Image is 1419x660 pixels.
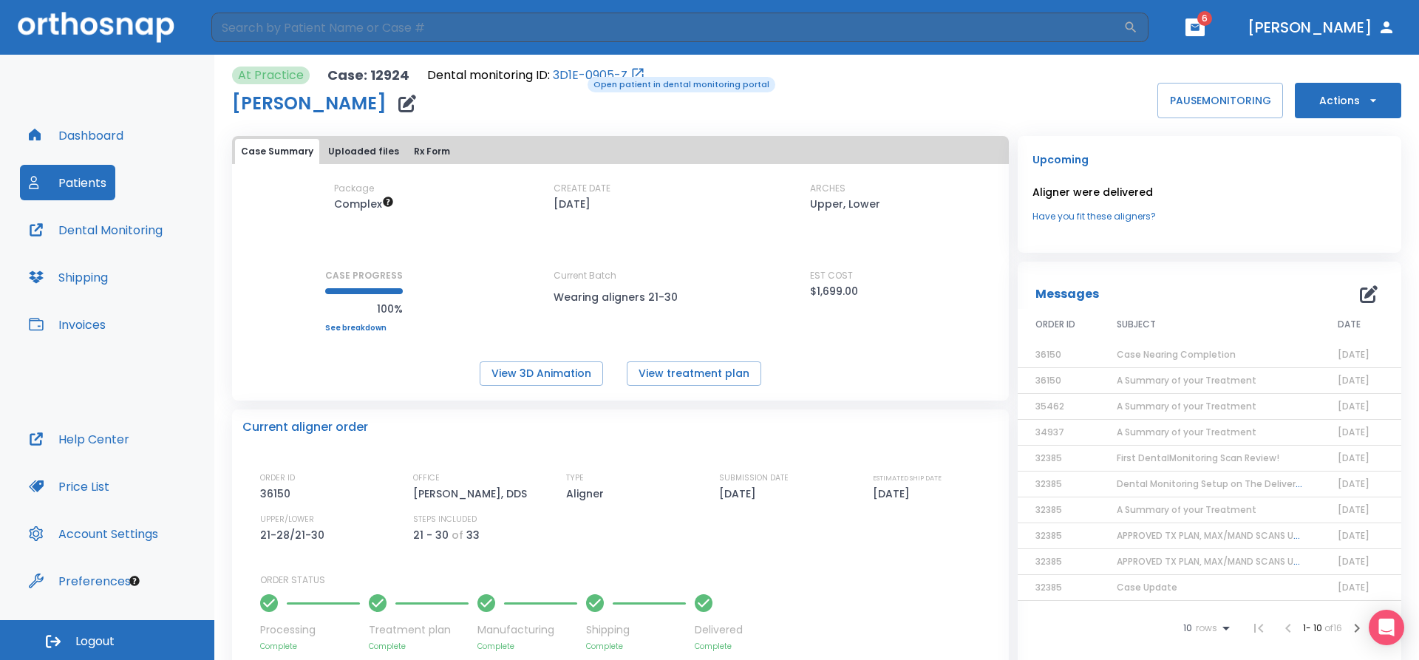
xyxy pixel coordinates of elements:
[1117,503,1256,516] span: A Summary of your Treatment
[211,13,1123,42] input: Search by Patient Name or Case #
[1338,426,1369,438] span: [DATE]
[1117,555,1330,568] span: APPROVED TX PLAN, MAX/MAND SCANS UPDATED.
[427,67,550,84] p: Dental monitoring ID:
[1035,400,1064,412] span: 35462
[810,182,845,195] p: ARCHES
[695,641,743,652] p: Complete
[566,472,584,485] p: TYPE
[260,526,330,544] p: 21-28/21-30
[260,485,296,503] p: 36150
[873,472,942,485] p: ESTIMATED SHIP DATE
[1338,400,1369,412] span: [DATE]
[1324,622,1342,634] span: of 16
[1338,581,1369,593] span: [DATE]
[325,269,403,282] p: CASE PROGRESS
[586,622,686,638] p: Shipping
[413,526,449,544] p: 21 - 30
[695,622,743,638] p: Delivered
[334,197,394,211] span: Up to 50 Steps (100 aligners)
[1035,318,1075,331] span: ORDER ID
[1338,318,1361,331] span: DATE
[20,212,171,248] button: Dental Monitoring
[327,67,409,84] p: Case: 12924
[1117,400,1256,412] span: A Summary of your Treatment
[627,361,761,386] button: View treatment plan
[260,574,998,587] p: ORDER STATUS
[20,165,115,200] a: Patients
[1157,83,1283,118] button: PAUSEMONITORING
[466,526,480,544] p: 33
[452,526,463,544] p: of
[719,485,761,503] p: [DATE]
[1035,555,1062,568] span: 32385
[1295,83,1401,118] button: Actions
[1117,477,1321,490] span: Dental Monitoring Setup on The Delivery Day
[325,324,403,333] a: See breakdown
[238,67,304,84] p: At Practice
[1117,318,1156,331] span: SUBJECT
[1117,529,1328,542] span: APPROVED TX PLAN, MAX/MAND SCANS UPDATED
[1117,452,1279,464] span: First DentalMonitoring Scan Review!
[1117,374,1256,387] span: A Summary of your Treatment
[235,139,319,164] button: Case Summary
[20,516,167,551] button: Account Settings
[810,269,853,282] p: EST COST
[369,641,469,652] p: Complete
[586,641,686,652] p: Complete
[477,622,577,638] p: Manufacturing
[413,472,440,485] p: OFFICE
[1032,210,1386,223] a: Have you fit these aligners?
[20,259,117,295] button: Shipping
[477,641,577,652] p: Complete
[235,139,1006,164] div: tabs
[334,182,374,195] p: Package
[20,469,118,504] button: Price List
[1369,610,1404,645] div: Open Intercom Messenger
[719,472,789,485] p: SUBMISSION DATE
[1197,11,1212,26] span: 6
[1035,374,1061,387] span: 36150
[260,622,360,638] p: Processing
[1303,622,1324,634] span: 1 - 10
[242,418,368,436] p: Current aligner order
[20,307,115,342] button: Invoices
[1035,503,1062,516] span: 32385
[566,485,609,503] p: Aligner
[260,472,295,485] p: ORDER ID
[325,300,403,318] p: 100%
[20,421,138,457] button: Help Center
[427,67,645,84] div: Open patient in dental monitoring portal
[1035,581,1062,593] span: 32385
[20,563,140,599] button: Preferences
[1035,452,1062,464] span: 32385
[1032,151,1386,169] p: Upcoming
[413,513,477,526] p: STEPS INCLUDED
[554,288,687,306] p: Wearing aligners 21-30
[1032,183,1386,201] p: Aligner were delivered
[1242,14,1401,41] button: [PERSON_NAME]
[1117,348,1236,361] span: Case Nearing Completion
[1338,503,1369,516] span: [DATE]
[128,574,141,588] div: Tooltip anchor
[480,361,603,386] button: View 3D Animation
[232,95,387,112] h1: [PERSON_NAME]
[20,118,132,153] button: Dashboard
[1183,623,1192,633] span: 10
[1338,348,1369,361] span: [DATE]
[75,633,115,650] span: Logout
[322,139,405,164] button: Uploaded files
[18,12,174,42] img: Orthosnap
[1192,623,1217,633] span: rows
[1338,374,1369,387] span: [DATE]
[810,282,858,300] p: $1,699.00
[1035,426,1064,438] span: 34937
[1338,477,1369,490] span: [DATE]
[553,67,627,84] a: 3D1E-0905-Z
